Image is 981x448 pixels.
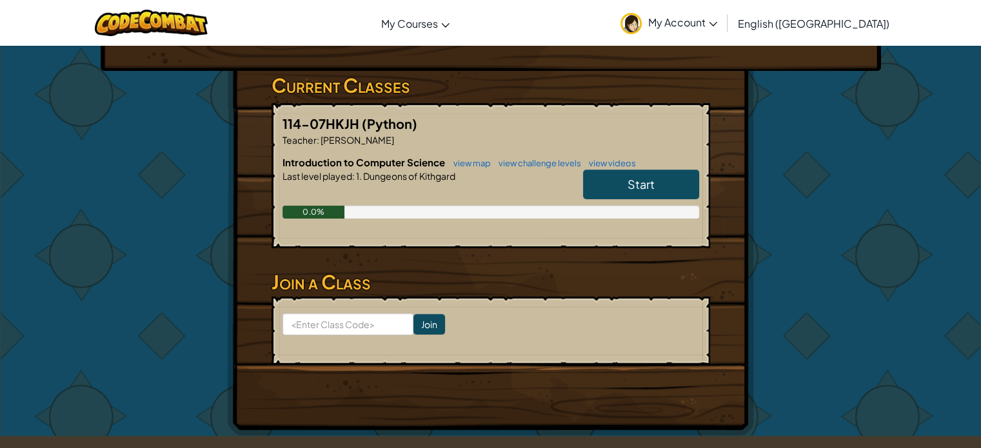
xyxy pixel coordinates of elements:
[447,158,491,168] a: view map
[355,170,362,182] span: 1.
[620,13,642,34] img: avatar
[413,314,445,335] input: Join
[282,156,447,168] span: Introduction to Computer Science
[738,17,889,30] span: English ([GEOGRAPHIC_DATA])
[352,170,355,182] span: :
[582,158,636,168] a: view videos
[319,134,394,146] span: [PERSON_NAME]
[614,3,724,43] a: My Account
[362,115,417,131] span: (Python)
[362,170,455,182] span: Dungeons of Kithgard
[282,206,345,219] div: 0.0%
[375,6,456,41] a: My Courses
[282,115,362,131] span: 114-07HKJH
[282,134,317,146] span: Teacher
[282,170,352,182] span: Last level played
[492,158,581,168] a: view challenge levels
[282,313,413,335] input: <Enter Class Code>
[628,177,655,191] span: Start
[317,134,319,146] span: :
[648,15,717,29] span: My Account
[272,71,710,100] h3: Current Classes
[272,268,710,297] h3: Join a Class
[731,6,896,41] a: English ([GEOGRAPHIC_DATA])
[95,10,208,36] img: CodeCombat logo
[381,17,438,30] span: My Courses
